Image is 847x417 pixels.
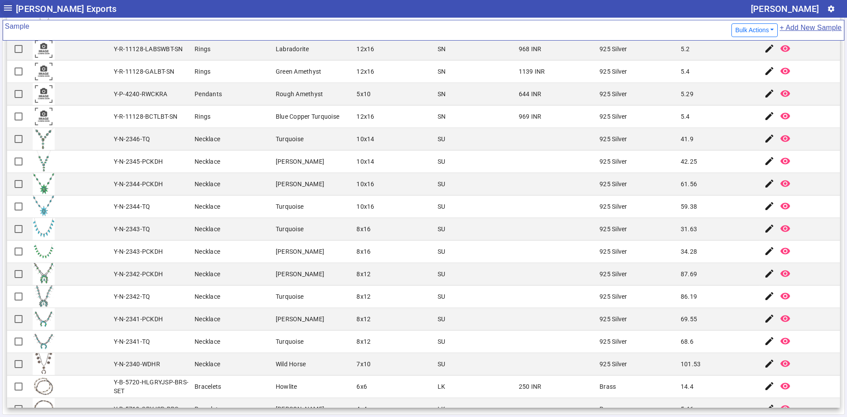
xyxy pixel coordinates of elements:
div: [PERSON_NAME] [276,157,324,166]
div: 925 Silver [600,292,627,301]
mat-icon: remove_red_eye [780,178,791,189]
mat-icon: remove_red_eye [780,156,791,166]
div: Y-R-11128-LABSWBT-SN [114,45,183,53]
div: 8x16 [356,247,371,256]
div: Brass [600,382,616,391]
div: SU [438,180,446,188]
div: 925 Silver [600,315,627,323]
mat-icon: edit [764,111,775,121]
div: [PERSON_NAME] [276,315,324,323]
div: [PERSON_NAME] [751,2,819,16]
div: 12x16 [356,67,374,76]
div: Y-N-2344-PCKDH [114,180,163,188]
mat-icon: edit [764,381,775,391]
img: 5637985f-6718-4a6d-8afb-41b22432e8bf [33,240,55,263]
img: comingsoon.png [33,83,55,105]
div: SN [438,67,446,76]
div: Wild Horse [276,360,306,368]
div: Turquoise [276,292,304,301]
div: Y-R-11128-BCTLBT-SN [114,112,178,121]
div: Turquoise [276,135,304,143]
div: SU [438,337,446,346]
mat-icon: remove_red_eye [780,268,791,279]
mat-icon: remove_red_eye [780,223,791,234]
div: 101.53 [681,360,701,368]
div: 8x12 [356,270,371,278]
div: 10x14 [356,135,374,143]
div: Turquoise [276,337,304,346]
div: 61.56 [681,180,697,188]
div: 969 INR [519,112,542,121]
img: c4adb8e5-6a7c-4f45-91f3-bd82e4bdf606 [33,173,55,195]
mat-icon: remove_red_eye [780,403,791,414]
div: 8x12 [356,315,371,323]
div: Labradorite [276,45,309,53]
mat-icon: edit [764,43,775,54]
div: Y-N-2341-TQ [114,337,150,346]
div: Y-N-2343-TQ [114,225,150,233]
div: 925 Silver [600,157,627,166]
div: SU [438,292,446,301]
div: 925 Silver [600,247,627,256]
mat-icon: remove_red_eye [780,43,791,54]
div: Rough Amethyst [276,90,323,98]
mat-icon: edit [764,178,775,189]
img: 0961d0b6-4115-463f-9d7d-cc4fc3a4a92a [33,150,55,173]
div: Pendants [195,90,222,98]
div: Necklace [195,202,220,211]
span: [PERSON_NAME] Exports [16,2,116,16]
div: 5.4 [681,112,690,121]
button: Bulk Actions [731,23,778,37]
mat-icon: remove_red_eye [780,88,791,99]
div: Necklace [195,157,220,166]
div: 14.4 [681,382,693,391]
div: 31.63 [681,225,697,233]
mat-icon: edit [764,313,775,324]
mat-card-header: Sample [3,20,844,41]
div: Rings [195,112,210,121]
div: 4x4 [356,405,367,413]
div: Y-N-2342-PCKDH [114,270,163,278]
img: comingsoon.png [33,60,55,83]
div: 8x12 [356,292,371,301]
div: Necklace [195,180,220,188]
div: 6x6 [356,382,367,391]
div: 10x16 [356,180,374,188]
mat-icon: remove_red_eye [780,66,791,76]
mat-icon: edit [764,156,775,166]
mat-icon: edit [764,223,775,234]
div: Y-N-2340-WDHR [114,360,160,368]
div: Necklace [195,337,220,346]
div: 925 Silver [600,112,627,121]
img: comingsoon.png [33,38,55,60]
mat-icon: remove_red_eye [780,291,791,301]
div: 925 Silver [600,360,627,368]
mat-icon: settings [827,5,835,13]
img: d0282282-7de1-416d-91df-9c1e24297e71 [33,263,55,285]
div: [PERSON_NAME] [276,247,324,256]
div: SU [438,247,446,256]
div: Turquoise [276,202,304,211]
div: 42.25 [681,157,697,166]
mat-icon: menu [3,3,13,13]
div: Brass [600,405,616,413]
div: 5.29 [681,90,693,98]
div: Bracelets [195,405,221,413]
div: 41.9 [681,135,693,143]
div: Y-R-11128-GALBT-SN [114,67,175,76]
div: Y-P-4240-RWCKRA [114,90,168,98]
mat-icon: edit [764,291,775,301]
div: SU [438,157,446,166]
div: 10x14 [356,157,374,166]
div: Y-N-2343-PCKDH [114,247,163,256]
div: 925 Silver [600,337,627,346]
div: Rings [195,45,210,53]
div: 5.2 [681,45,690,53]
mat-icon: edit [764,268,775,279]
div: SU [438,202,446,211]
div: 968 INR [519,45,542,53]
div: Necklace [195,360,220,368]
div: 925 Silver [600,270,627,278]
div: 925 Silver [600,180,627,188]
div: Necklace [195,292,220,301]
